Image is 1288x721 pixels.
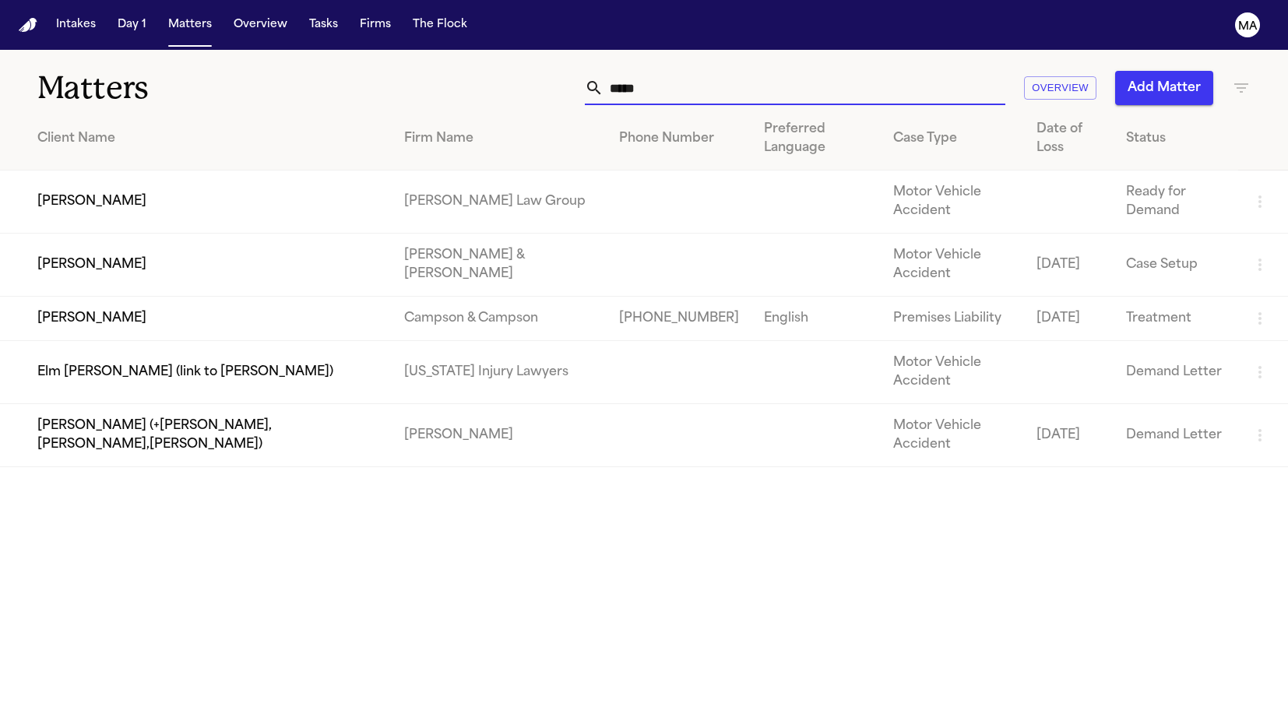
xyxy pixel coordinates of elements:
[1024,404,1114,467] td: [DATE]
[404,129,594,148] div: Firm Name
[227,11,294,39] button: Overview
[619,129,739,148] div: Phone Number
[37,69,382,107] h1: Matters
[50,11,102,39] button: Intakes
[162,11,218,39] button: Matters
[881,171,1023,234] td: Motor Vehicle Accident
[893,129,1011,148] div: Case Type
[764,120,868,157] div: Preferred Language
[392,341,607,404] td: [US_STATE] Injury Lawyers
[607,297,751,341] td: [PHONE_NUMBER]
[354,11,397,39] button: Firms
[1024,234,1114,297] td: [DATE]
[392,171,607,234] td: [PERSON_NAME] Law Group
[881,234,1023,297] td: Motor Vehicle Accident
[406,11,473,39] button: The Flock
[1114,341,1238,404] td: Demand Letter
[37,129,379,148] div: Client Name
[881,404,1023,467] td: Motor Vehicle Accident
[1036,120,1102,157] div: Date of Loss
[19,18,37,33] a: Home
[111,11,153,39] button: Day 1
[392,234,607,297] td: [PERSON_NAME] & [PERSON_NAME]
[1126,129,1226,148] div: Status
[1114,234,1238,297] td: Case Setup
[303,11,344,39] button: Tasks
[392,297,607,341] td: Campson & Campson
[19,18,37,33] img: Finch Logo
[881,297,1023,341] td: Premises Liability
[1115,71,1213,105] button: Add Matter
[392,404,607,467] td: [PERSON_NAME]
[1114,297,1238,341] td: Treatment
[1114,404,1238,467] td: Demand Letter
[1024,297,1114,341] td: [DATE]
[1024,76,1096,100] button: Overview
[751,297,881,341] td: English
[881,341,1023,404] td: Motor Vehicle Accident
[1114,171,1238,234] td: Ready for Demand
